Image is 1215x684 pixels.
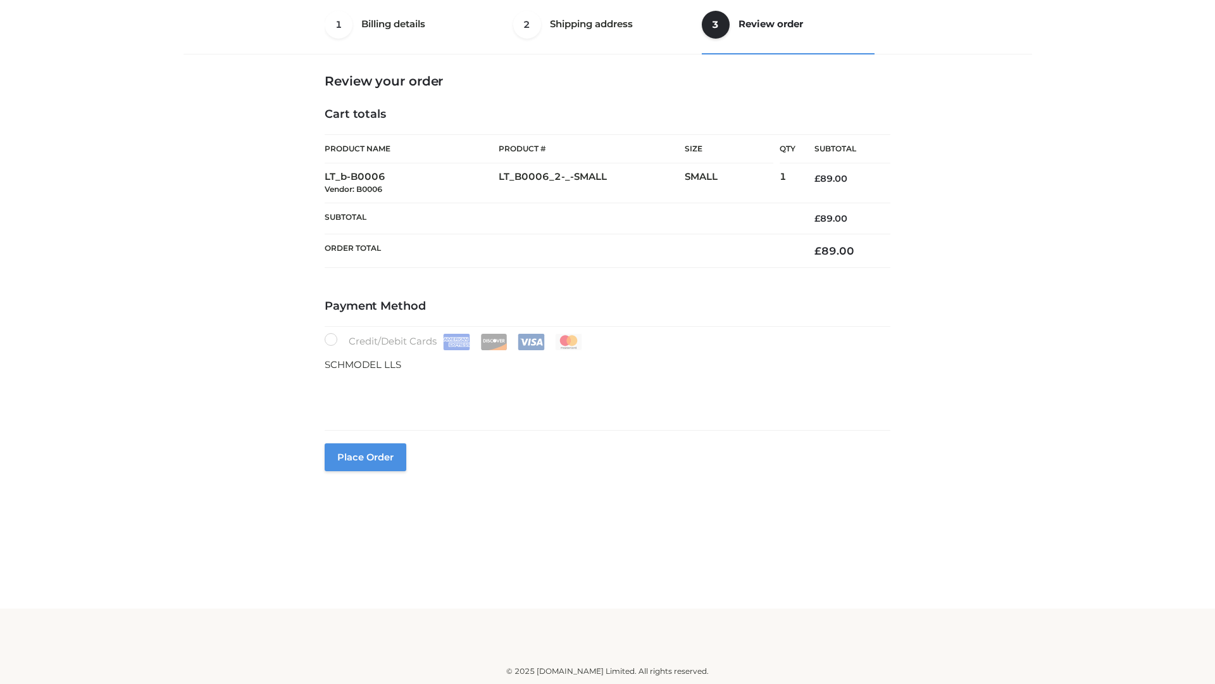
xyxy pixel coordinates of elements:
[325,184,382,194] small: Vendor: B0006
[443,334,470,350] img: Amex
[814,244,854,257] bdi: 89.00
[499,163,685,203] td: LT_B0006_2-_-SMALL
[325,443,406,471] button: Place order
[685,135,773,163] th: Size
[780,134,795,163] th: Qty
[814,173,847,184] bdi: 89.00
[325,163,499,203] td: LT_b-B0006
[814,244,821,257] span: £
[795,135,890,163] th: Subtotal
[188,665,1027,678] div: © 2025 [DOMAIN_NAME] Limited. All rights reserved.
[325,203,795,234] th: Subtotal
[325,73,890,89] h3: Review your order
[518,334,545,350] img: Visa
[814,213,820,224] span: £
[325,108,890,122] h4: Cart totals
[322,370,888,416] iframe: Secure payment input frame
[555,334,582,350] img: Mastercard
[499,134,685,163] th: Product #
[480,334,508,350] img: Discover
[325,333,583,350] label: Credit/Debit Cards
[325,234,795,268] th: Order Total
[325,134,499,163] th: Product Name
[325,357,890,373] p: SCHMODEL LLS
[325,300,890,313] h4: Payment Method
[814,173,820,184] span: £
[814,213,847,224] bdi: 89.00
[780,163,795,203] td: 1
[685,163,780,203] td: SMALL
